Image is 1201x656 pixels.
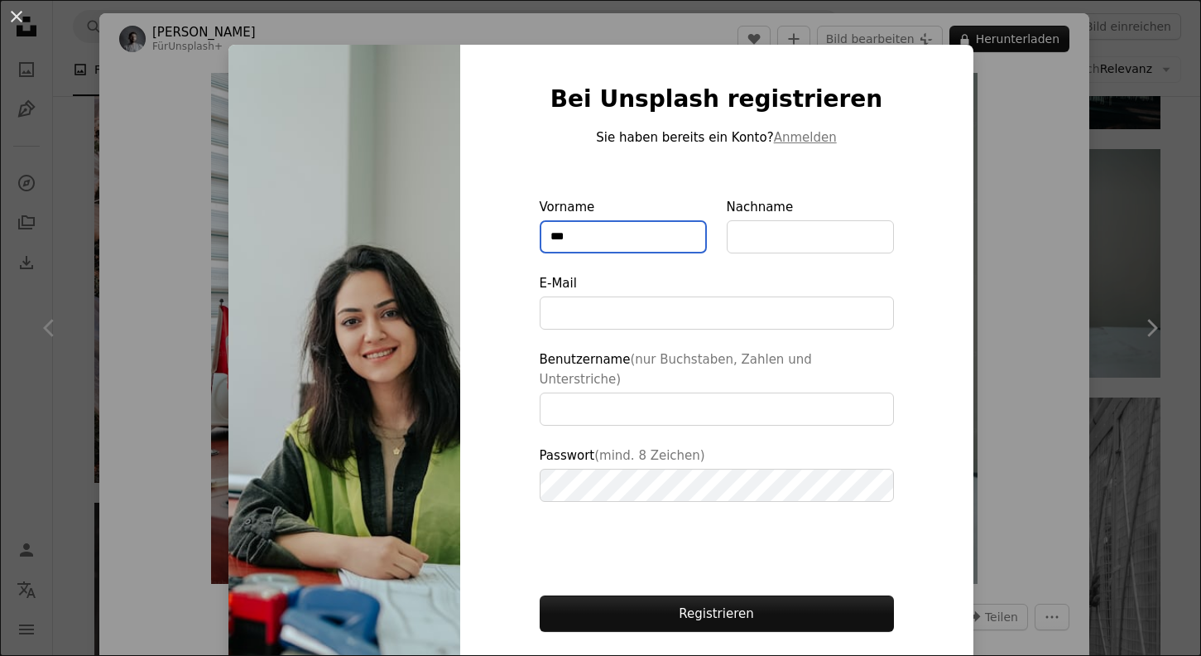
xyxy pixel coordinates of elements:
[594,448,705,463] span: (mind. 8 Zeichen)
[540,393,894,426] input: Benutzername(nur Buchstaben, Zahlen und Unterstriche)
[540,297,894,330] input: E-Mail
[540,84,894,114] h1: Bei Unsplash registrieren
[540,197,707,253] label: Vorname
[540,446,894,502] label: Passwort
[540,350,894,426] label: Benutzername
[540,128,894,147] p: Sie haben bereits ein Konto?
[540,469,894,502] input: Passwort(mind. 8 Zeichen)
[540,352,812,387] span: (nur Buchstaben, Zahlen und Unterstriche)
[727,220,894,253] input: Nachname
[774,128,837,147] button: Anmelden
[540,220,707,253] input: Vorname
[540,273,894,330] label: E-Mail
[540,596,894,632] button: Registrieren
[727,197,894,253] label: Nachname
